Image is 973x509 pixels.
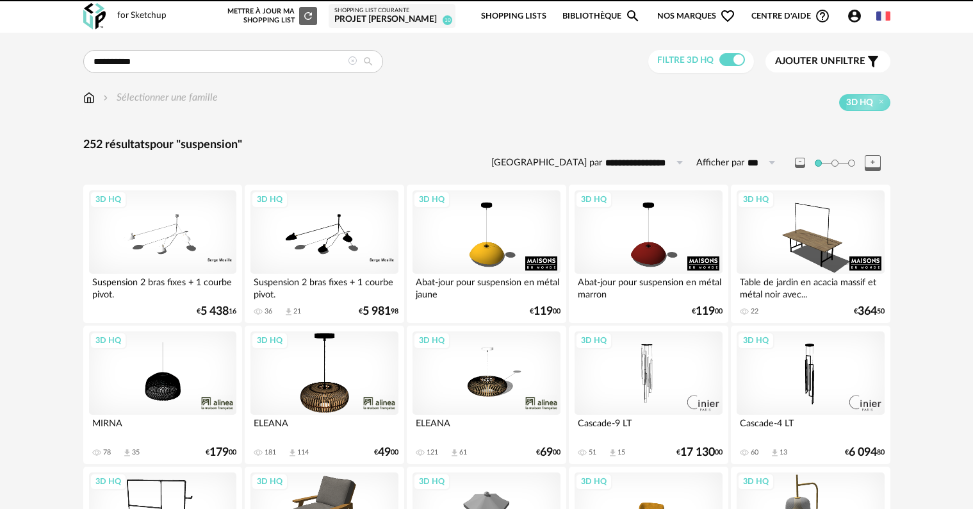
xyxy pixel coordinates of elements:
div: 3D HQ [90,473,127,490]
a: 3D HQ Table de jardin en acacia massif et métal noir avec... 22 €36450 [731,185,890,323]
div: Suspension 2 bras fixes + 1 courbe pivot. [89,274,236,299]
div: € 00 [676,448,723,457]
span: Magnify icon [625,8,641,24]
label: [GEOGRAPHIC_DATA] par [491,157,602,169]
span: Download icon [450,448,459,458]
div: Cascade-9 LT [575,415,722,440]
a: BibliothèqueMagnify icon [562,1,641,31]
div: 60 [751,448,758,457]
a: Shopping List courante Projet [PERSON_NAME] 10 [334,7,450,26]
div: Suspension 2 bras fixes + 1 courbe pivot. [250,274,398,299]
div: ELEANA [250,415,398,440]
div: € 98 [359,307,398,316]
div: 3D HQ [251,191,288,208]
div: 252 résultats [83,138,890,153]
div: Sélectionner une famille [101,90,218,105]
div: MIRNA [89,415,236,440]
div: 35 [132,448,140,457]
div: 3D HQ [575,332,612,349]
span: Account Circle icon [847,8,868,24]
div: ELEANA [413,415,560,440]
span: pour "suspension" [150,139,242,151]
div: 36 [265,307,272,316]
div: Table de jardin en acacia massif et métal noir avec... [737,274,884,299]
button: Ajouter unfiltre Filter icon [765,51,890,72]
span: Download icon [608,448,617,458]
div: € 00 [206,448,236,457]
div: 3D HQ [737,191,774,208]
img: svg+xml;base64,PHN2ZyB3aWR0aD0iMTYiIGhlaWdodD0iMTYiIHZpZXdCb3g9IjAgMCAxNiAxNiIgZmlsbD0ibm9uZSIgeG... [101,90,111,105]
div: € 50 [854,307,885,316]
div: 51 [589,448,596,457]
span: Download icon [288,448,297,458]
div: 3D HQ [575,191,612,208]
div: € 00 [536,448,560,457]
span: 119 [696,307,715,316]
a: Shopping Lists [481,1,546,31]
div: 3D HQ [90,191,127,208]
img: fr [876,9,890,23]
div: 13 [780,448,787,457]
span: Download icon [770,448,780,458]
div: 3D HQ [90,332,127,349]
div: € 00 [692,307,723,316]
a: 3D HQ Abat-jour pour suspension en métal marron €11900 [569,185,728,323]
div: 3D HQ [251,473,288,490]
span: Download icon [122,448,132,458]
span: 69 [540,448,553,457]
div: Projet [PERSON_NAME] [334,14,450,26]
span: Filtre 3D HQ [657,56,714,65]
div: 3D HQ [575,473,612,490]
span: Download icon [284,307,293,317]
a: 3D HQ ELEANA 181 Download icon 114 €4900 [245,326,404,464]
span: 3D HQ [846,97,873,108]
img: OXP [83,3,106,29]
div: € 00 [374,448,398,457]
span: Nos marques [657,1,735,31]
a: 3D HQ Abat-jour pour suspension en métal jaune €11900 [407,185,566,323]
div: for Sketchup [117,10,167,22]
span: Filter icon [865,54,881,69]
span: Heart Outline icon [720,8,735,24]
span: 5 438 [200,307,229,316]
div: Shopping List courante [334,7,450,15]
div: 61 [459,448,467,457]
span: 5 981 [363,307,391,316]
span: Account Circle icon [847,8,862,24]
a: 3D HQ Cascade-9 LT 51 Download icon 15 €17 13000 [569,326,728,464]
span: 17 130 [680,448,715,457]
span: 49 [378,448,391,457]
a: 3D HQ Cascade-4 LT 60 Download icon 13 €6 09480 [731,326,890,464]
div: 3D HQ [413,191,450,208]
a: 3D HQ ELEANA 121 Download icon 61 €6900 [407,326,566,464]
span: 6 094 [849,448,877,457]
div: 21 [293,307,301,316]
div: € 16 [197,307,236,316]
label: Afficher par [696,157,744,169]
span: filtre [775,55,865,68]
div: Cascade-4 LT [737,415,884,440]
span: Ajouter un [775,56,835,66]
div: 3D HQ [413,473,450,490]
span: Help Circle Outline icon [815,8,830,24]
div: € 80 [845,448,885,457]
div: 121 [427,448,438,457]
div: 3D HQ [251,332,288,349]
div: 15 [617,448,625,457]
a: 3D HQ Suspension 2 bras fixes + 1 courbe pivot. €5 43816 [83,185,242,323]
a: 3D HQ MIRNA 78 Download icon 35 €17900 [83,326,242,464]
span: 364 [858,307,877,316]
div: 3D HQ [737,332,774,349]
span: 10 [443,15,452,25]
a: 3D HQ Suspension 2 bras fixes + 1 courbe pivot. 36 Download icon 21 €5 98198 [245,185,404,323]
div: € 00 [530,307,560,316]
span: 119 [534,307,553,316]
div: 78 [103,448,111,457]
span: Centre d'aideHelp Circle Outline icon [751,8,830,24]
div: 181 [265,448,276,457]
span: Refresh icon [302,12,314,19]
span: 179 [209,448,229,457]
div: Abat-jour pour suspension en métal marron [575,274,722,299]
div: 3D HQ [737,473,774,490]
img: svg+xml;base64,PHN2ZyB3aWR0aD0iMTYiIGhlaWdodD0iMTciIHZpZXdCb3g9IjAgMCAxNiAxNyIgZmlsbD0ibm9uZSIgeG... [83,90,95,105]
